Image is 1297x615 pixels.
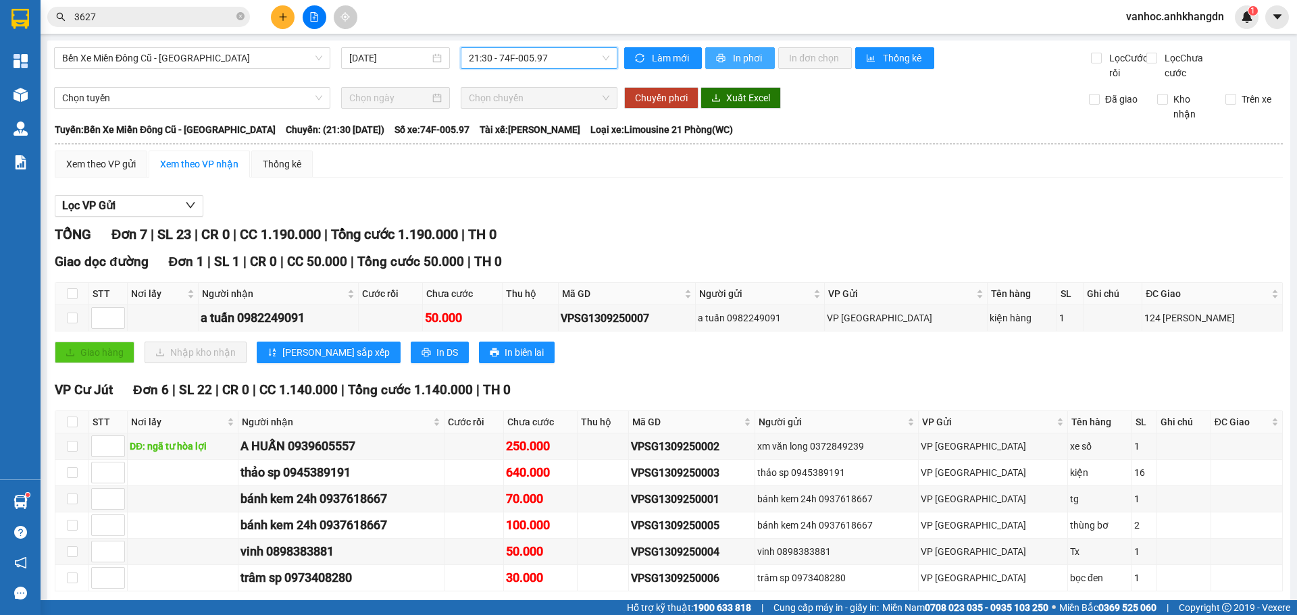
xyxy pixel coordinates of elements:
[444,411,504,433] th: Cước rồi
[422,348,431,358] span: printer
[632,415,741,429] span: Mã GD
[240,437,441,456] div: A HUẤN 0939605557
[202,286,345,301] span: Người nhận
[282,345,390,360] span: [PERSON_NAME] sắp xếp
[921,465,1065,480] div: VP [GEOGRAPHIC_DATA]
[483,382,511,398] span: TH 0
[506,489,575,508] div: 70.000
[257,342,401,363] button: sort-ascending[PERSON_NAME] sắp xếp
[635,53,646,64] span: sync
[1222,603,1231,612] span: copyright
[411,342,469,363] button: printerIn DS
[240,463,441,482] div: thảo sp 0945389191
[55,342,134,363] button: uploadGiao hàng
[348,382,473,398] span: Tổng cước 1.140.000
[158,28,312,44] div: a tuấn
[919,565,1068,591] td: VP Sài Gòn
[11,13,32,27] span: Gửi:
[990,311,1054,325] div: kiện hàng
[506,542,575,561] div: 50.000
[922,415,1054,429] span: VP Gửi
[921,439,1065,454] div: VP [GEOGRAPHIC_DATA]
[55,226,91,242] span: TỔNG
[14,526,27,539] span: question-circle
[1159,51,1229,80] span: Lọc Chưa cước
[131,415,224,429] span: Nơi lấy
[185,200,196,211] span: down
[461,226,465,242] span: |
[11,60,149,79] div: 0982249091
[1265,5,1289,29] button: caret-down
[1057,283,1084,305] th: SL
[1100,92,1143,107] span: Đã giao
[201,309,356,327] div: a tuấn 0982249091
[357,254,464,269] span: Tổng cước 50.000
[629,460,755,486] td: VPSG1309250003
[130,439,236,454] div: DĐ: ngã tư hòa lợi
[757,439,916,454] div: xm văn long 0372849239
[158,11,312,28] div: VP Cư Jút
[240,542,441,561] div: vinh 0898383881
[1157,411,1211,433] th: Ghi chú
[1070,491,1129,506] div: tg
[89,411,128,433] th: STT
[1241,11,1253,23] img: icon-new-feature
[469,88,609,108] span: Chọn chuyến
[11,11,149,44] div: VP [GEOGRAPHIC_DATA]
[1084,283,1142,305] th: Ghi chú
[349,51,430,65] input: 13/09/2025
[14,556,27,569] span: notification
[1098,602,1156,613] strong: 0369 525 060
[624,87,698,109] button: Chuyển phơi
[242,415,430,429] span: Người nhận
[1271,11,1283,23] span: caret-down
[921,544,1065,559] div: VP [GEOGRAPHIC_DATA]
[56,12,66,22] span: search
[1115,8,1235,25] span: vanhoc.anhkhangdn
[629,512,755,539] td: VPSG1309250005
[240,568,441,587] div: trâm sp 0973408280
[562,286,682,301] span: Mã GD
[62,197,116,214] span: Lọc VP Gửi
[133,382,169,398] span: Đơn 6
[1059,311,1082,325] div: 1
[882,600,1048,615] span: Miền Nam
[1250,6,1255,16] span: 1
[263,157,301,171] div: Thống kê
[62,48,322,68] span: Bến Xe Miền Đông Cũ - Đắk Nông
[921,570,1065,585] div: VP [GEOGRAPHIC_DATA]
[1248,6,1258,16] sup: 1
[1134,544,1154,559] div: 1
[757,518,916,533] div: bánh kem 24h 0937618667
[158,13,190,27] span: Nhận:
[919,460,1068,486] td: VP Sài Gòn
[55,124,276,135] b: Tuyến: Bến Xe Miền Đông Cũ - [GEOGRAPHIC_DATA]
[629,433,755,460] td: VPSG1309250002
[26,493,30,497] sup: 1
[1134,439,1154,454] div: 1
[423,283,503,305] th: Chưa cước
[222,382,249,398] span: CR 0
[89,283,128,305] th: STT
[14,495,28,509] img: warehouse-icon
[711,93,721,104] span: download
[827,311,984,325] div: VP [GEOGRAPHIC_DATA]
[921,518,1065,533] div: VP [GEOGRAPHIC_DATA]
[340,12,350,22] span: aim
[919,486,1068,512] td: VP Sài Gòn
[253,382,256,398] span: |
[334,5,357,29] button: aim
[757,544,916,559] div: vinh 0898383881
[259,382,338,398] span: CC 1.140.000
[631,570,753,587] div: VPSG1309250006
[111,226,147,242] span: Đơn 7
[1134,518,1154,533] div: 2
[243,254,247,269] span: |
[341,382,345,398] span: |
[179,382,212,398] span: SL 22
[324,226,328,242] span: |
[629,565,755,591] td: VPSG1309250006
[195,226,198,242] span: |
[309,12,319,22] span: file-add
[1167,600,1169,615] span: |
